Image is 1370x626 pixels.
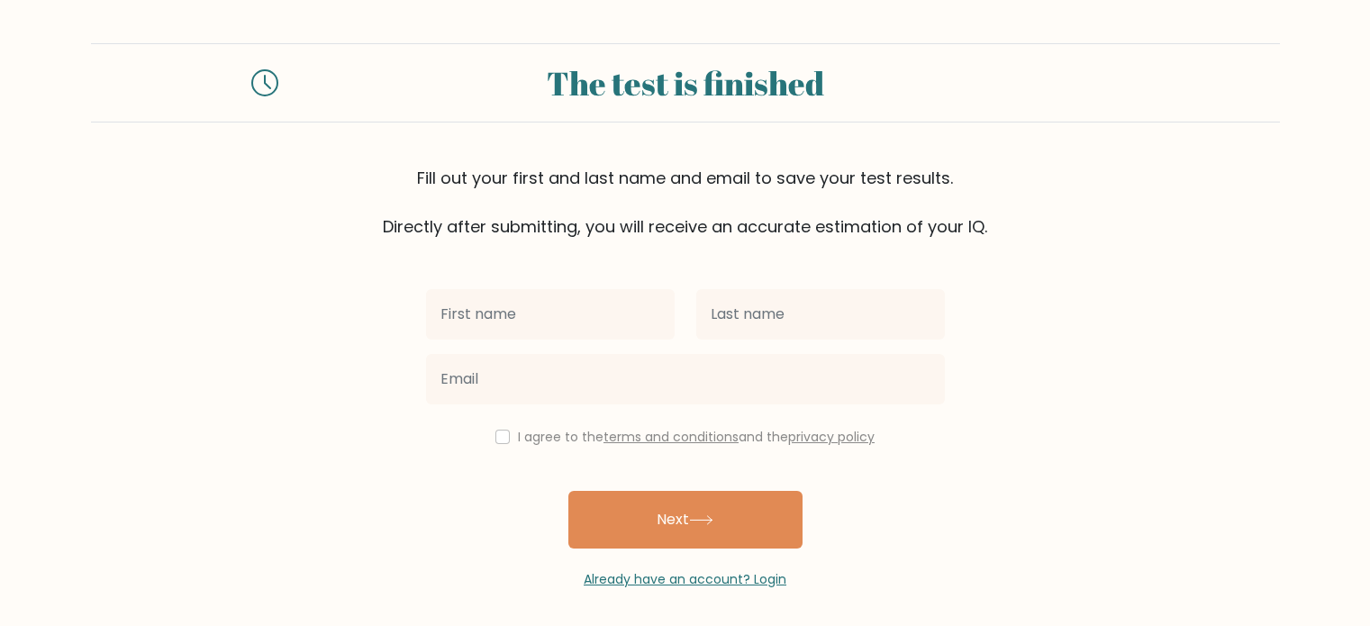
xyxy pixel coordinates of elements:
input: First name [426,289,675,340]
div: The test is finished [300,59,1071,107]
a: privacy policy [788,428,875,446]
a: Already have an account? Login [584,570,786,588]
div: Fill out your first and last name and email to save your test results. Directly after submitting,... [91,166,1280,239]
input: Email [426,354,945,404]
button: Next [568,491,803,549]
input: Last name [696,289,945,340]
a: terms and conditions [603,428,739,446]
label: I agree to the and the [518,428,875,446]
